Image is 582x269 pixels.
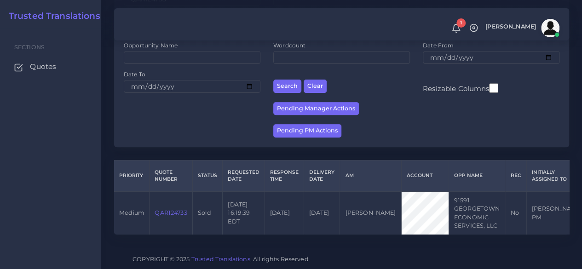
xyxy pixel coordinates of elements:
[449,160,505,191] th: Opp Name
[133,254,309,264] span: COPYRIGHT © 2025
[541,19,559,37] img: avatar
[114,160,150,191] th: Priority
[192,160,222,191] th: Status
[14,44,45,51] span: Sections
[505,191,526,235] td: No
[150,160,193,191] th: Quote Number
[304,160,340,191] th: Delivery Date
[273,80,301,93] button: Search
[505,160,526,191] th: REC
[456,18,466,28] span: 1
[250,254,309,264] span: , All rights Reserved
[340,191,401,235] td: [PERSON_NAME]
[449,191,505,235] td: 91591 GEORGETOWN ECONOMIC SERVICES, LLC
[340,160,401,191] th: AM
[401,160,449,191] th: Account
[119,209,144,216] span: medium
[124,70,145,78] label: Date To
[304,80,327,93] button: Clear
[265,160,304,191] th: Response Time
[448,23,464,33] a: 1
[2,11,100,22] a: Trusted Translations
[192,191,222,235] td: Sold
[30,62,56,72] span: Quotes
[223,160,265,191] th: Requested Date
[485,24,536,30] span: [PERSON_NAME]
[155,209,187,216] a: QAR124733
[7,57,94,76] a: Quotes
[304,191,340,235] td: [DATE]
[423,82,498,94] label: Resizable Columns
[489,82,498,94] input: Resizable Columns
[273,124,341,137] button: Pending PM Actions
[265,191,304,235] td: [DATE]
[273,102,359,115] button: Pending Manager Actions
[481,19,563,37] a: [PERSON_NAME]avatar
[191,256,250,263] a: Trusted Translations
[223,191,265,235] td: [DATE] 16:19:39 EDT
